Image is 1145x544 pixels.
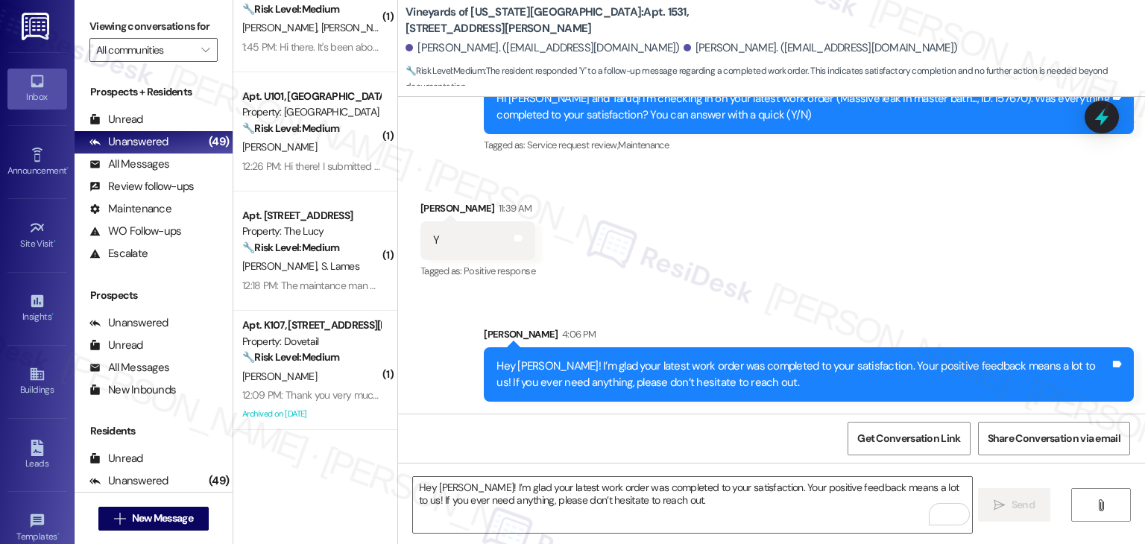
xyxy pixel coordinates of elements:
[201,44,209,56] i: 
[684,40,958,56] div: [PERSON_NAME]. ([EMAIL_ADDRESS][DOMAIN_NAME])
[1012,497,1035,513] span: Send
[89,338,143,353] div: Unread
[558,326,596,342] div: 4:06 PM
[54,236,56,247] span: •
[22,13,52,40] img: ResiDesk Logo
[98,507,209,531] button: New Message
[89,134,168,150] div: Unanswered
[89,112,143,127] div: Unread
[420,260,535,282] div: Tagged as:
[89,360,169,376] div: All Messages
[433,233,439,248] div: Y
[89,315,168,331] div: Unanswered
[89,15,218,38] label: Viewing conversations for
[89,201,171,217] div: Maintenance
[7,435,67,475] a: Leads
[89,451,143,466] div: Unread
[1095,499,1106,511] i: 
[527,139,618,151] span: Service request review ,
[75,288,233,303] div: Prospects
[413,477,971,533] textarea: To enrich screen reader interactions, please activate Accessibility in Grammarly extension settings
[89,246,148,262] div: Escalate
[75,84,233,100] div: Prospects + Residents
[420,200,535,221] div: [PERSON_NAME]
[464,265,535,277] span: Positive response
[89,473,168,489] div: Unanswered
[132,510,193,526] span: New Message
[406,65,485,77] strong: 🔧 Risk Level: Medium
[114,513,125,525] i: 
[857,431,960,446] span: Get Conversation Link
[988,431,1120,446] span: Share Conversation via email
[7,69,67,109] a: Inbox
[89,382,176,398] div: New Inbounds
[96,38,194,62] input: All communities
[406,63,1145,95] span: : The resident responded 'Y' to a follow-up message regarding a completed work order. This indica...
[978,488,1050,522] button: Send
[406,40,680,56] div: [PERSON_NAME]. ([EMAIL_ADDRESS][DOMAIN_NAME])
[484,134,1134,156] div: Tagged as:
[51,309,54,320] span: •
[994,499,1005,511] i: 
[57,529,60,540] span: •
[484,326,1134,347] div: [PERSON_NAME]
[496,358,1110,390] div: Hey [PERSON_NAME]! I’m glad your latest work order was completed to your satisfaction. Your posit...
[406,4,704,37] b: Vineyards of [US_STATE][GEOGRAPHIC_DATA]: Apt. 1531, [STREET_ADDRESS][PERSON_NAME]
[495,200,532,216] div: 11:39 AM
[848,422,970,455] button: Get Conversation Link
[618,139,669,151] span: Maintenance
[89,179,194,194] div: Review follow-ups
[978,422,1130,455] button: Share Conversation via email
[89,224,181,239] div: WO Follow-ups
[66,163,69,174] span: •
[89,156,169,172] div: All Messages
[7,215,67,256] a: Site Visit •
[496,91,1110,123] div: Hi [PERSON_NAME] and Taruq! I'm checking in on your latest work order (Massive leak in master bat...
[75,423,233,439] div: Residents
[7,288,67,329] a: Insights •
[7,361,67,402] a: Buildings
[205,130,233,154] div: (49)
[205,469,233,493] div: (49)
